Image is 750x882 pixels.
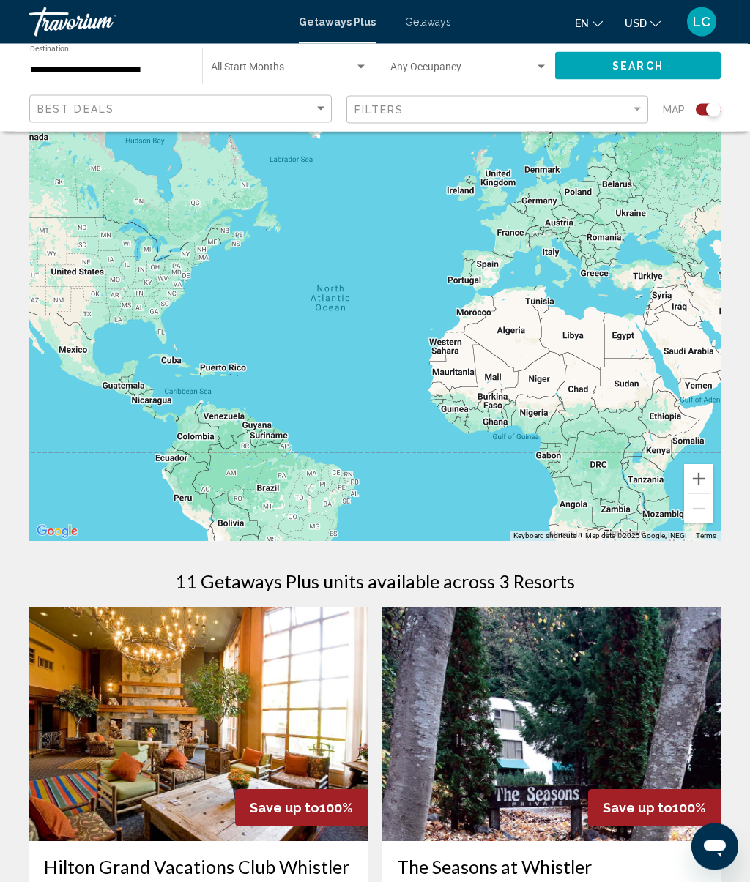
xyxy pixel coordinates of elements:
span: Save up to [603,801,672,816]
button: Filter [346,95,649,125]
a: The Seasons at Whistler [397,856,706,878]
span: Best Deals [37,103,114,115]
span: Search [612,61,664,72]
button: Keyboard shortcuts [513,531,576,542]
button: User Menu [683,7,721,37]
span: LC [693,15,710,29]
a: Hilton Grand Vacations Club Whistler [44,856,353,878]
button: Search [555,52,721,79]
h1: 11 Getaways Plus units available across 3 Resorts [175,571,575,593]
button: Change language [575,12,603,34]
mat-select: Sort by [37,103,327,116]
span: Map data ©2025 Google, INEGI [585,532,687,540]
span: Map [663,100,685,120]
span: USD [625,18,647,29]
img: Google [33,523,81,542]
a: Open this area in Google Maps (opens a new window) [33,523,81,542]
button: Change currency [625,12,661,34]
div: 100% [588,790,721,827]
span: Filters [354,104,404,116]
button: Zoom out [684,495,713,524]
div: 100% [235,790,368,827]
img: ii_blk2.jpg [29,608,368,842]
a: Getaways Plus [299,16,376,28]
span: en [575,18,589,29]
span: Save up to [250,801,319,816]
img: ii_saw1.jpg [382,608,721,842]
a: Getaways [405,16,451,28]
button: Zoom in [684,465,713,494]
a: Terms [696,532,716,540]
iframe: Button to launch messaging window [691,823,738,870]
a: Travorium [29,7,284,37]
